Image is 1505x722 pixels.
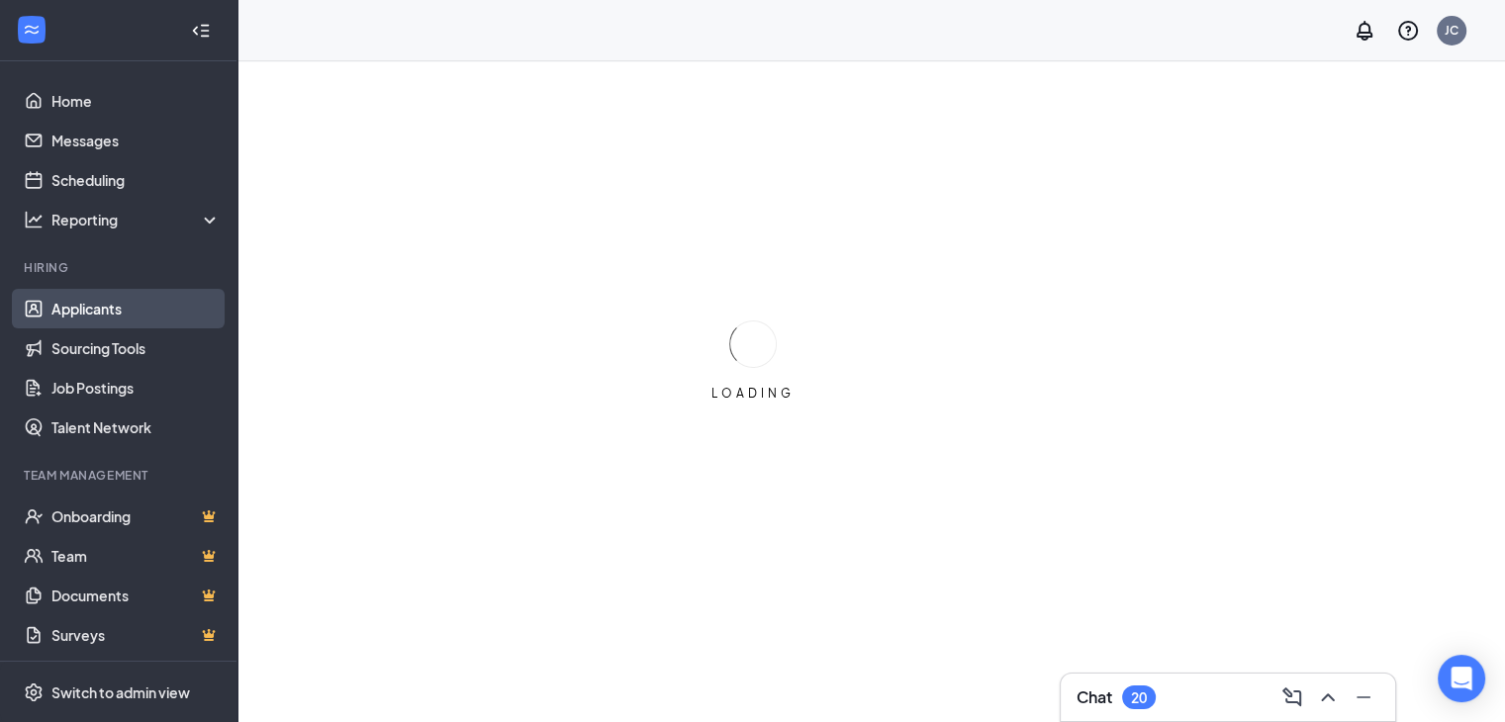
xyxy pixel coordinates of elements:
div: JC [1445,22,1458,39]
a: Scheduling [51,160,221,200]
a: SurveysCrown [51,615,221,655]
h3: Chat [1077,686,1112,708]
div: Hiring [24,259,217,276]
a: Home [51,81,221,121]
svg: Analysis [24,210,44,229]
div: Team Management [24,467,217,484]
a: TeamCrown [51,536,221,576]
button: ComposeMessage [1276,681,1308,713]
a: Sourcing Tools [51,328,221,368]
svg: Notifications [1353,19,1376,43]
a: OnboardingCrown [51,496,221,536]
svg: Minimize [1352,685,1375,709]
svg: Settings [24,682,44,702]
button: ChevronUp [1312,681,1344,713]
a: Applicants [51,289,221,328]
a: Messages [51,121,221,160]
div: LOADING [704,385,802,402]
button: Minimize [1348,681,1379,713]
svg: QuestionInfo [1396,19,1420,43]
a: Job Postings [51,368,221,407]
svg: ComposeMessage [1280,685,1304,709]
div: 20 [1131,689,1147,706]
a: Talent Network [51,407,221,447]
a: DocumentsCrown [51,576,221,615]
div: Switch to admin view [51,682,190,702]
div: Reporting [51,210,222,229]
svg: WorkstreamLogo [22,20,42,40]
svg: Collapse [191,21,211,41]
svg: ChevronUp [1316,685,1340,709]
div: Open Intercom Messenger [1438,655,1485,702]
